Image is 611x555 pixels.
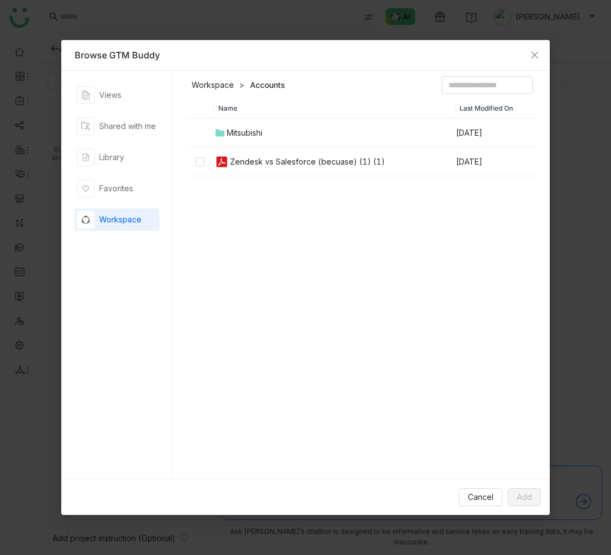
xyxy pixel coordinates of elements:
[455,118,539,147] td: [DATE]
[227,127,262,139] div: Mitsubishi
[520,40,550,70] button: Close
[75,49,537,61] div: Browse GTM Buddy
[455,98,539,118] th: Last Modified On
[99,182,133,195] div: Favorites
[250,80,285,91] a: Accounts
[99,120,156,132] div: Shared with me
[230,156,385,168] div: Zendesk vs Salesforce (becuase) (1) (1)
[215,155,228,169] img: pdf.svg
[468,491,493,503] span: Cancel
[214,98,456,118] th: Name
[508,488,541,506] button: Add
[99,151,124,163] div: Library
[459,488,502,506] button: Cancel
[99,214,141,226] div: Workspace
[99,89,121,101] div: Views
[455,147,539,176] td: [DATE]
[192,80,234,91] a: Workspace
